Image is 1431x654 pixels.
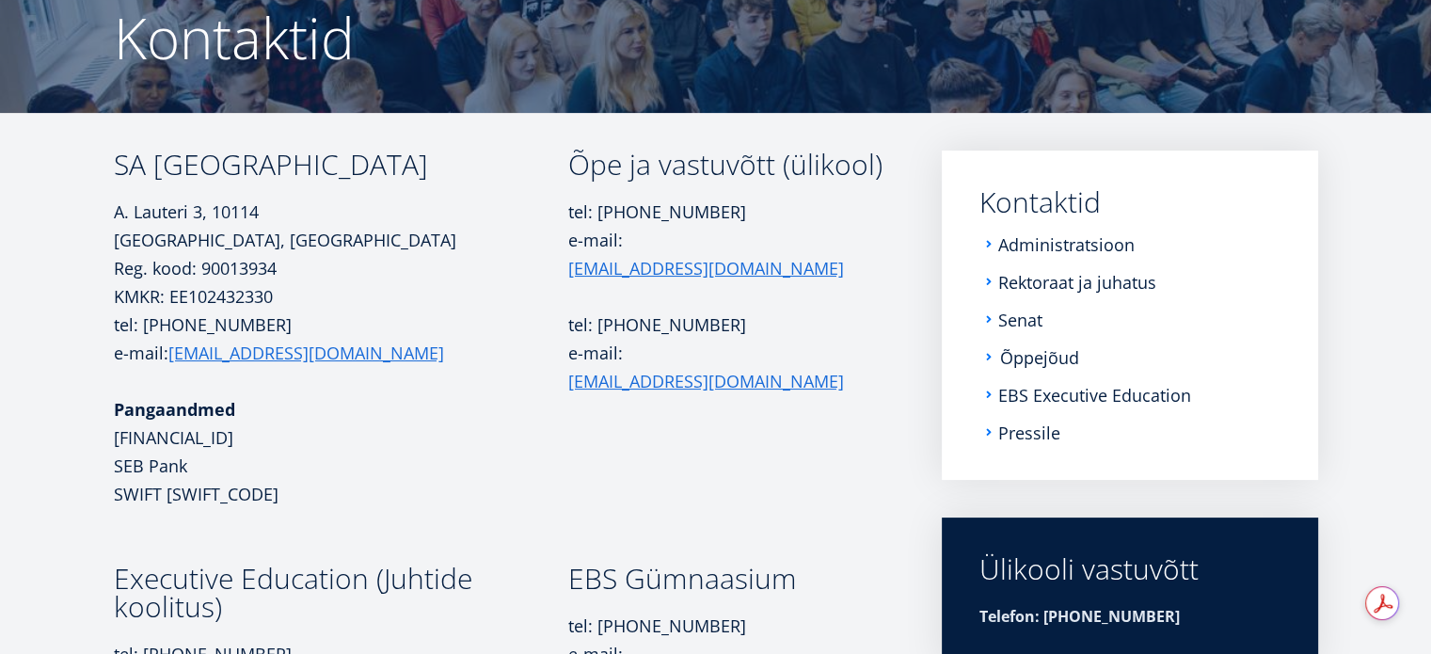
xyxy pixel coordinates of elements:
[979,188,1280,216] a: Kontaktid
[998,273,1156,292] a: Rektoraat ja juhatus
[568,254,844,282] a: [EMAIL_ADDRESS][DOMAIN_NAME]
[979,606,1180,627] strong: Telefon: [PHONE_NUMBER]
[979,555,1280,583] div: Ülikooli vastuvõtt
[998,423,1060,442] a: Pressile
[114,565,568,621] h3: Executive Education (Juhtide koolitus)
[568,198,887,282] p: tel: [PHONE_NUMBER] e-mail:
[998,235,1135,254] a: Administratsioon
[114,198,568,282] p: A. Lauteri 3, 10114 [GEOGRAPHIC_DATA], [GEOGRAPHIC_DATA] Reg. kood: 90013934
[568,151,887,179] h3: Õpe ja vastuvõtt (ülikool)
[114,398,235,421] strong: Pangaandmed
[114,311,568,367] p: tel: [PHONE_NUMBER] e-mail:
[568,565,887,593] h3: EBS Gümnaasium
[998,311,1042,329] a: Senat
[114,151,568,179] h3: SA [GEOGRAPHIC_DATA]
[568,367,844,395] a: [EMAIL_ADDRESS][DOMAIN_NAME]
[114,395,568,508] p: [FINANCIAL_ID] SEB Pank SWIFT [SWIFT_CODE]
[568,339,887,395] p: e-mail:
[168,339,444,367] a: [EMAIL_ADDRESS][DOMAIN_NAME]
[114,282,568,311] p: KMKR: EE102432330
[568,311,887,339] p: tel: [PHONE_NUMBER]
[1000,348,1079,367] a: Õppejõud
[998,386,1191,405] a: EBS Executive Education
